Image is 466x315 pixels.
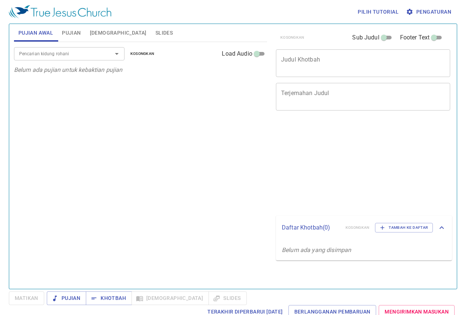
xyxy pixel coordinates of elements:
[355,5,402,19] button: Pilih tutorial
[404,5,454,19] button: Pengaturan
[62,28,81,38] span: Pujian
[92,294,126,303] span: Khotbah
[282,246,351,253] i: Belum ada yang disimpan
[352,33,379,42] span: Sub Judul
[53,294,80,303] span: Pujian
[155,28,173,38] span: Slides
[126,49,159,58] button: Kosongkan
[282,223,340,232] p: Daftar Khotbah ( 0 )
[358,7,399,17] span: Pilih tutorial
[130,50,154,57] span: Kosongkan
[14,66,123,73] i: Belum ada pujian untuk kebaktian pujian
[18,28,53,38] span: Pujian Awal
[380,224,428,231] span: Tambah ke Daftar
[222,49,252,58] span: Load Audio
[375,223,433,232] button: Tambah ke Daftar
[273,118,416,213] iframe: from-child
[407,7,451,17] span: Pengaturan
[86,291,132,305] button: Khotbah
[400,33,430,42] span: Footer Text
[112,49,122,59] button: Open
[47,291,86,305] button: Pujian
[276,216,452,240] div: Daftar Khotbah(0)KosongkanTambah ke Daftar
[90,28,147,38] span: [DEMOGRAPHIC_DATA]
[9,5,111,18] img: True Jesus Church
